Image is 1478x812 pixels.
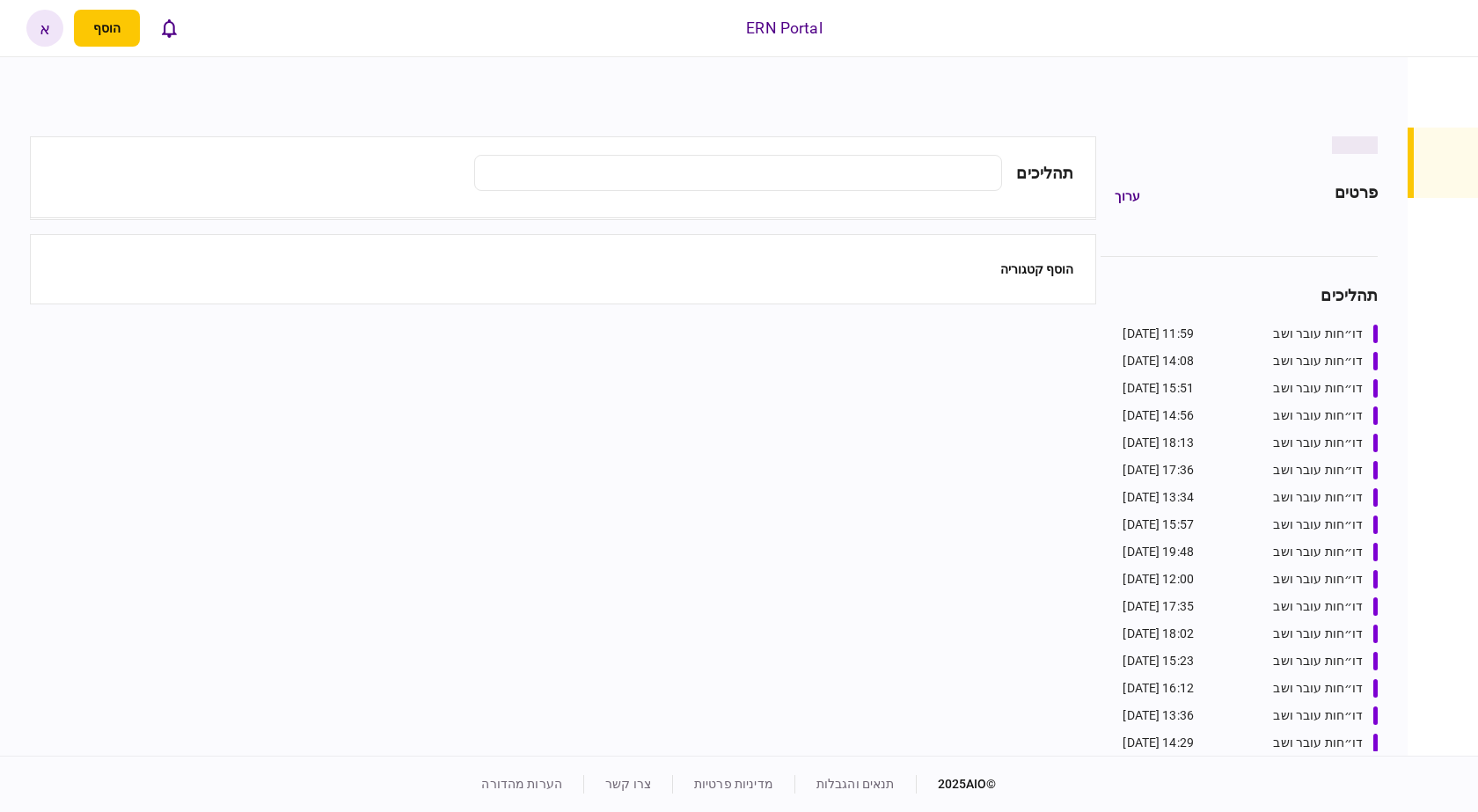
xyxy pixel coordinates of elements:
[1123,461,1194,479] div: 17:36 [DATE]
[1123,706,1194,725] div: 13:36 [DATE]
[1123,570,1378,589] a: דו״חות עובר ושב12:00 [DATE]
[1123,679,1194,698] div: 16:12 [DATE]
[1123,325,1378,343] a: דו״חות עובר ושב11:59 [DATE]
[1123,543,1378,561] a: דו״חות עובר ושב19:48 [DATE]
[916,775,997,794] div: © 2025 AIO
[1016,161,1073,185] div: תהליכים
[1123,625,1378,643] a: דו״חות עובר ושב18:02 [DATE]
[1273,461,1363,479] div: דו״חות עובר ושב
[1123,516,1194,534] div: 15:57 [DATE]
[1273,597,1363,616] div: דו״חות עובר ושב
[1335,180,1379,212] div: פרטים
[1123,406,1378,425] a: דו״חות עובר ושב14:56 [DATE]
[1273,570,1363,589] div: דו״חות עובר ושב
[1273,734,1363,752] div: דו״חות עובר ושב
[694,777,773,791] a: מדיניות פרטיות
[1273,379,1363,398] div: דו״חות עובר ושב
[1273,679,1363,698] div: דו״חות עובר ושב
[74,10,140,47] button: פתח תפריט להוספת לקוח
[1273,406,1363,425] div: דו״חות עובר ושב
[1000,262,1073,276] button: הוסף קטגוריה
[1273,625,1363,643] div: דו״חות עובר ושב
[1123,625,1194,643] div: 18:02 [DATE]
[605,777,651,791] a: צרו קשר
[1123,734,1194,752] div: 14:29 [DATE]
[1273,543,1363,561] div: דו״חות עובר ושב
[1273,516,1363,534] div: דו״חות עובר ושב
[1273,434,1363,452] div: דו״חות עובר ושב
[1101,180,1154,212] button: ערוך
[1123,597,1378,616] a: דו״חות עובר ושב17:35 [DATE]
[1273,488,1363,507] div: דו״חות עובר ושב
[1123,570,1194,589] div: 12:00 [DATE]
[1123,516,1378,534] a: דו״חות עובר ושב15:57 [DATE]
[1123,488,1378,507] a: דו״חות עובר ושב13:34 [DATE]
[746,17,822,40] div: ERN Portal
[1123,652,1194,670] div: 15:23 [DATE]
[1123,379,1378,398] a: דו״חות עובר ושב15:51 [DATE]
[816,777,895,791] a: תנאים והגבלות
[1123,652,1378,670] a: דו״חות עובר ושב15:23 [DATE]
[1123,434,1378,452] a: דו״חות עובר ושב18:13 [DATE]
[1123,488,1194,507] div: 13:34 [DATE]
[1123,352,1378,370] a: דו״חות עובר ושב14:08 [DATE]
[1273,652,1363,670] div: דו״חות עובר ושב
[1123,679,1378,698] a: דו״חות עובר ושב16:12 [DATE]
[1273,706,1363,725] div: דו״חות עובר ושב
[1123,325,1194,343] div: 11:59 [DATE]
[1123,461,1378,479] a: דו״חות עובר ושב17:36 [DATE]
[1123,406,1194,425] div: 14:56 [DATE]
[1123,543,1194,561] div: 19:48 [DATE]
[1123,706,1378,725] a: דו״חות עובר ושב13:36 [DATE]
[1273,352,1363,370] div: דו״חות עובר ושב
[26,10,63,47] button: א
[1123,597,1194,616] div: 17:35 [DATE]
[1273,325,1363,343] div: דו״חות עובר ושב
[150,10,187,47] button: פתח רשימת התראות
[1123,379,1194,398] div: 15:51 [DATE]
[1123,352,1194,370] div: 14:08 [DATE]
[1123,734,1378,752] a: דו״חות עובר ושב14:29 [DATE]
[481,777,562,791] a: הערות מהדורה
[1123,434,1194,452] div: 18:13 [DATE]
[1101,283,1378,307] div: תהליכים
